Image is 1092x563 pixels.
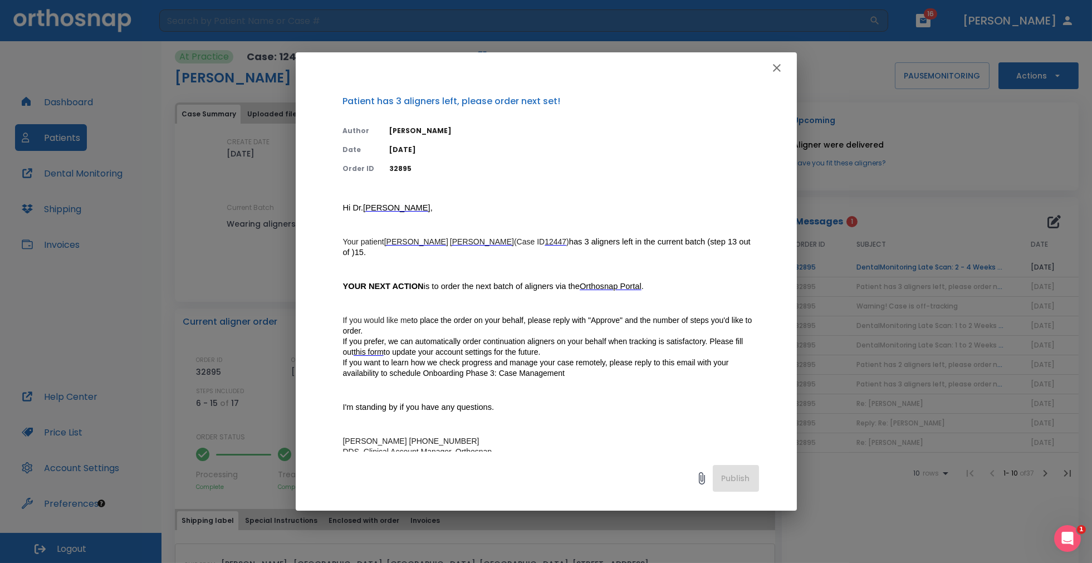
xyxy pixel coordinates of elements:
[450,237,514,246] span: [PERSON_NAME]
[430,203,433,212] span: ,
[343,447,492,456] span: DDS, Clinical Account Manager, Orthosnap
[343,145,376,155] p: Date
[545,237,566,246] span: 12447
[343,282,424,291] strong: YOUR NEXT ACTION
[514,237,545,246] span: (Case ID
[390,126,759,136] p: [PERSON_NAME]
[343,126,376,136] p: Author
[566,237,569,246] span: )
[343,437,479,445] span: [PERSON_NAME] [PHONE_NUMBER]
[343,237,384,246] span: Your patient
[343,164,376,174] p: Order ID
[343,337,746,356] span: If you prefer, we can automatically order continuation aligners on your behalf when tracking is s...
[343,403,494,412] span: I'm standing by if you have any questions.
[363,203,430,212] span: [PERSON_NAME]
[354,347,384,356] span: this form
[384,347,541,356] span: to update your account settings for the future.
[390,145,759,155] p: [DATE]
[343,316,412,325] span: If you would like me
[343,95,759,108] p: Patient has 3 aligners left, please order next set!
[580,282,642,291] a: Orthosnap Portal
[343,358,731,378] span: If you want to learn how we check progress and manage your case remotely, please reply to this em...
[384,237,448,246] span: [PERSON_NAME]
[384,237,448,247] a: [PERSON_NAME]
[1077,525,1086,534] span: 1
[450,237,514,247] a: [PERSON_NAME]
[1054,525,1081,552] iframe: Intercom live chat
[545,237,566,247] a: 12447
[642,282,644,291] span: .
[343,203,364,212] span: Hi Dr.
[390,164,759,174] p: 32895
[354,347,384,357] a: this form
[343,282,580,291] span: is to order the next batch of aligners via the
[343,316,755,335] span: to place the order on your behalf, please reply with "Approve" and the number of steps you'd like...
[363,203,430,213] a: [PERSON_NAME]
